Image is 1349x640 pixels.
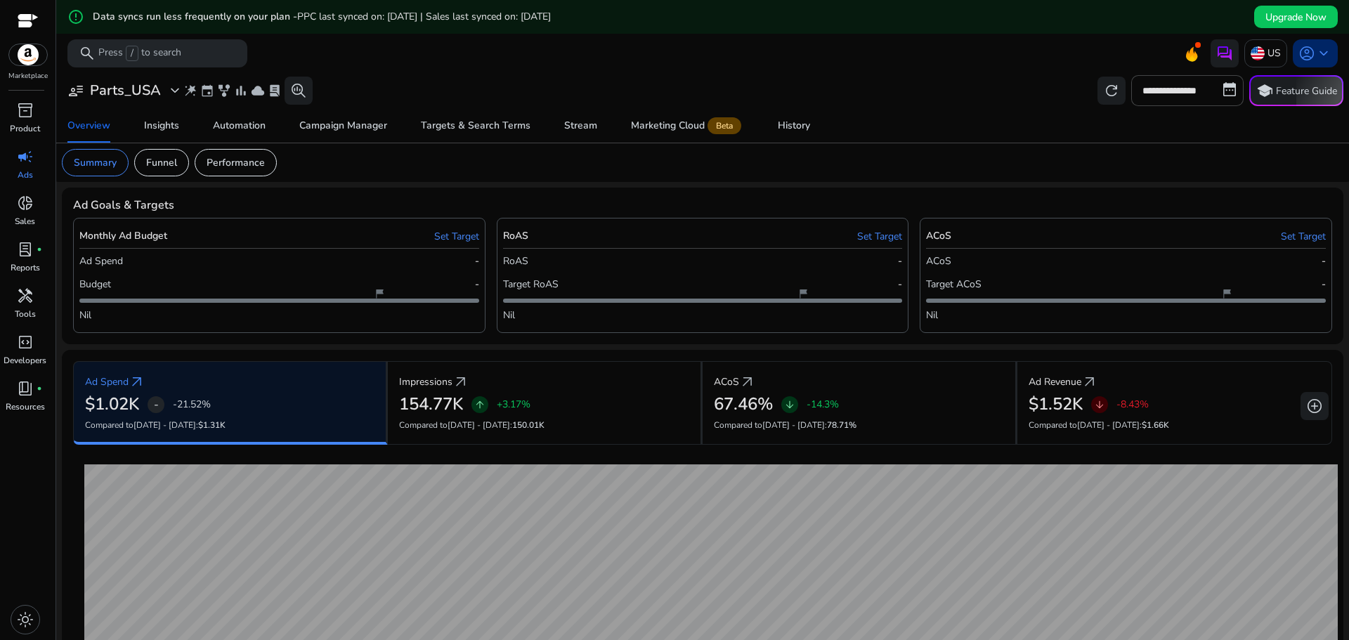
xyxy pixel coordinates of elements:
img: us.svg [1251,46,1265,60]
span: Beta [708,117,741,134]
div: Marketing Cloud [631,120,744,131]
span: user_attributes [67,82,84,99]
a: arrow_outward [129,374,145,391]
span: school [1256,82,1273,99]
p: -21.52% [173,400,211,410]
p: Compared to : [399,419,689,431]
p: Nil [926,308,938,322]
img: amazon.svg [9,44,47,65]
p: ACoS [926,254,951,268]
p: RoAS [503,254,528,268]
span: light_mode [17,611,34,628]
a: arrow_outward [1081,374,1098,391]
div: Overview [67,121,110,131]
p: -14.3% [807,400,839,410]
p: +3.17% [497,400,530,410]
p: Marketplace [8,71,48,81]
span: arrow_downward [784,399,795,410]
p: Sales [15,215,35,228]
span: - [154,396,159,413]
p: Ad Revenue [1029,374,1081,389]
span: [DATE] - [DATE] [762,419,825,431]
p: Performance [207,155,265,170]
p: Feature Guide [1276,84,1337,98]
h4: Ad Goals & Targets [73,199,174,212]
a: arrow_outward [739,374,756,391]
span: $1.66K [1142,419,1169,431]
div: Automation [213,121,266,131]
span: account_circle [1298,45,1315,62]
p: Compared to : [85,419,374,431]
div: Targets & Search Terms [421,121,530,131]
span: handyman [17,287,34,304]
p: - [898,254,902,268]
p: ACoS [714,374,739,389]
a: Set Target [857,229,902,244]
h5: ACoS [926,230,951,242]
p: US [1267,41,1281,65]
span: family_history [217,84,231,98]
span: expand_more [167,82,183,99]
p: Nil [503,308,515,322]
a: arrow_outward [452,374,469,391]
p: - [475,254,479,268]
p: - [898,277,902,292]
h3: Parts_USA [90,82,161,99]
span: code_blocks [17,334,34,351]
p: Press to search [98,46,181,61]
div: Campaign Manager [299,121,387,131]
h2: 154.77K [399,394,463,414]
p: - [1322,277,1326,292]
p: Compared to : [714,419,1004,431]
h5: Data syncs run less frequently on your plan - [93,11,551,23]
span: arrow_upward [474,399,485,410]
button: schoolFeature Guide [1249,75,1343,106]
span: search [79,45,96,62]
p: Impressions [399,374,452,389]
p: Summary [74,155,117,170]
span: add_circle [1306,398,1323,414]
h2: 67.46% [714,394,773,414]
p: Budget [79,277,111,292]
p: Reports [11,261,40,274]
button: refresh [1097,77,1126,105]
a: Set Target [1281,229,1326,244]
a: Set Target [434,229,479,244]
p: Funnel [146,155,177,170]
button: Upgrade Now [1254,6,1338,28]
span: search_insights [290,82,307,99]
span: bar_chart [234,84,248,98]
span: lab_profile [17,241,34,258]
h5: RoAS [503,230,528,242]
p: Product [10,122,40,135]
span: PPC last synced on: [DATE] | Sales last synced on: [DATE] [297,10,551,23]
span: donut_small [17,195,34,211]
span: arrow_downward [1094,399,1105,410]
span: refresh [1103,82,1120,99]
p: Target ACoS [926,277,982,292]
span: lab_profile [268,84,282,98]
span: flag_2 [797,288,809,299]
span: wand_stars [183,84,197,98]
p: - [475,277,479,292]
button: add_circle [1301,392,1329,420]
p: Ad Spend [79,254,123,268]
p: - [1322,254,1326,268]
span: keyboard_arrow_down [1315,45,1332,62]
span: 150.01K [512,419,545,431]
span: Upgrade Now [1265,10,1327,25]
span: book_4 [17,380,34,397]
p: Resources [6,400,45,413]
span: flag_2 [1221,288,1232,299]
p: -8.43% [1116,400,1149,410]
mat-icon: error_outline [67,8,84,25]
h2: $1.02K [85,394,139,414]
span: / [126,46,138,61]
span: fiber_manual_record [37,247,42,252]
p: Tools [15,308,36,320]
p: Developers [4,354,46,367]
